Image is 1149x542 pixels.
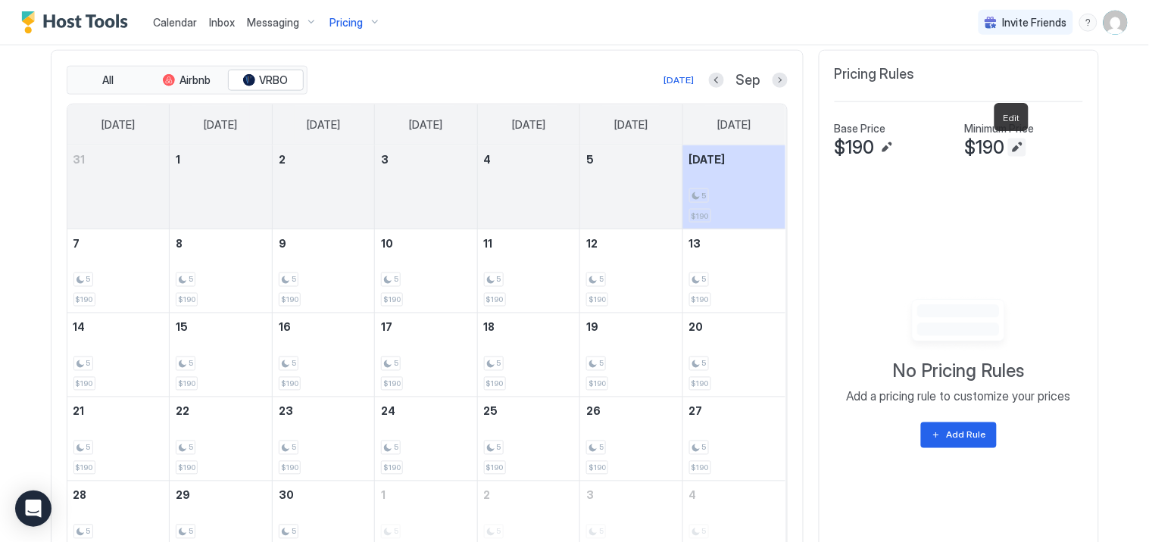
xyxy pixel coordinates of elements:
[176,405,189,418] span: 22
[209,14,235,30] a: Inbox
[586,321,598,334] span: 19
[921,422,997,448] button: Add Rule
[247,16,299,30] span: Messaging
[67,229,170,257] a: September 7, 2025
[279,153,286,166] span: 2
[273,229,374,257] a: September 9, 2025
[477,145,579,229] td: September 4, 2025
[86,527,91,537] span: 5
[292,443,296,453] span: 5
[279,405,293,418] span: 23
[580,145,682,173] a: September 5, 2025
[893,295,1024,354] div: Empty image
[1008,139,1026,157] button: Edit
[409,118,442,132] span: [DATE]
[73,489,87,502] span: 28
[683,145,785,173] a: September 6, 2025
[589,295,606,305] span: $190
[965,122,1035,135] span: Minimum Price
[893,360,1025,383] span: No Pricing Rules
[76,379,93,389] span: $190
[375,397,477,481] td: September 24, 2025
[947,428,986,442] div: Add Rule
[580,313,682,341] a: September 19, 2025
[381,489,386,502] span: 1
[599,443,604,453] span: 5
[279,237,286,250] span: 9
[292,104,355,145] a: Tuesday
[477,397,579,481] td: September 25, 2025
[292,359,296,369] span: 5
[689,489,697,502] span: 4
[67,145,170,173] a: August 31, 2025
[260,73,289,87] span: VRBO
[67,397,170,481] td: September 21, 2025
[189,275,193,285] span: 5
[189,527,193,537] span: 5
[307,118,340,132] span: [DATE]
[383,379,401,389] span: $190
[683,229,785,257] a: September 13, 2025
[292,527,296,537] span: 5
[189,104,253,145] a: Monday
[486,295,504,305] span: $190
[394,359,398,369] span: 5
[1079,14,1097,32] div: menu
[375,145,476,173] a: September 3, 2025
[394,104,457,145] a: Wednesday
[176,321,188,334] span: 15
[682,313,785,397] td: September 20, 2025
[586,489,594,502] span: 3
[273,481,374,509] a: September 30, 2025
[170,397,271,425] a: September 22, 2025
[73,237,80,250] span: 7
[478,313,579,341] a: September 18, 2025
[375,481,476,509] a: October 1, 2025
[272,313,374,397] td: September 16, 2025
[67,66,308,95] div: tab-group
[170,229,271,257] a: September 8, 2025
[86,275,91,285] span: 5
[76,463,93,473] span: $190
[176,237,183,250] span: 8
[484,237,493,250] span: 11
[580,397,682,425] a: September 26, 2025
[70,70,146,91] button: All
[381,153,389,166] span: 3
[375,313,476,341] a: September 17, 2025
[178,295,195,305] span: $190
[478,481,579,509] a: October 2, 2025
[170,145,272,229] td: September 1, 2025
[189,359,193,369] span: 5
[692,463,709,473] span: $190
[176,153,180,166] span: 1
[153,14,197,30] a: Calendar
[599,104,663,145] a: Friday
[586,153,594,166] span: 5
[702,275,707,285] span: 5
[586,405,601,418] span: 26
[702,191,707,201] span: 5
[228,70,304,91] button: VRBO
[478,145,579,173] a: September 4, 2025
[205,118,238,132] span: [DATE]
[478,229,579,257] a: September 11, 2025
[1104,11,1128,35] div: User profile
[383,295,401,305] span: $190
[170,229,272,313] td: September 8, 2025
[683,481,785,509] a: October 4, 2025
[67,397,170,425] a: September 21, 2025
[375,397,476,425] a: September 24, 2025
[209,16,235,29] span: Inbox
[477,313,579,397] td: September 18, 2025
[580,313,682,397] td: September 19, 2025
[292,275,296,285] span: 5
[689,405,703,418] span: 27
[170,145,271,173] a: September 1, 2025
[279,489,294,502] span: 30
[835,136,875,159] span: $190
[383,463,401,473] span: $190
[86,443,91,453] span: 5
[484,321,495,334] span: 18
[149,70,225,91] button: Airbnb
